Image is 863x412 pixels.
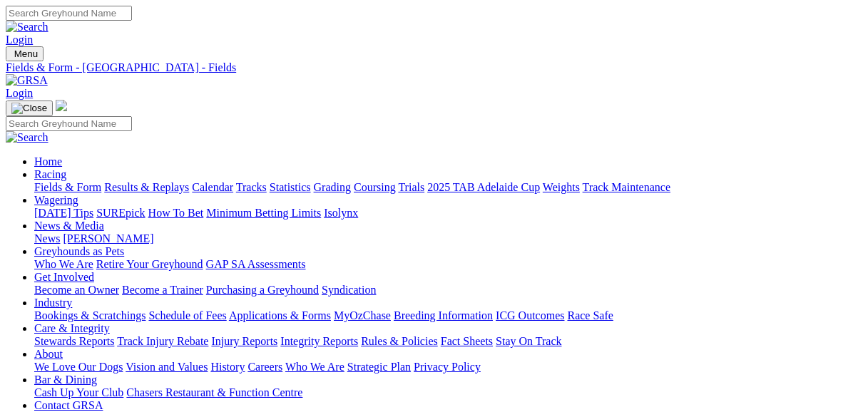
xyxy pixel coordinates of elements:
a: Who We Are [285,361,344,373]
a: Tracks [236,181,267,193]
a: Bar & Dining [34,374,97,386]
a: Grading [314,181,351,193]
a: 2025 TAB Adelaide Cup [427,181,540,193]
a: ICG Outcomes [496,309,564,321]
a: Racing [34,168,66,180]
div: Industry [34,309,857,322]
input: Search [6,116,132,131]
a: Wagering [34,194,78,206]
a: Track Maintenance [583,181,670,193]
img: GRSA [6,74,48,87]
div: Care & Integrity [34,335,857,348]
a: Isolynx [324,207,358,219]
a: Race Safe [567,309,613,321]
a: Track Injury Rebate [117,335,208,347]
a: Fields & Form - [GEOGRAPHIC_DATA] - Fields [6,61,857,74]
a: Rules & Policies [361,335,438,347]
div: Get Involved [34,284,857,297]
a: Industry [34,297,72,309]
input: Search [6,6,132,21]
a: Stay On Track [496,335,561,347]
a: Applications & Forms [229,309,331,321]
a: Purchasing a Greyhound [206,284,319,296]
a: Become an Owner [34,284,119,296]
a: Vision and Values [126,361,208,373]
a: Contact GRSA [34,399,103,411]
a: Schedule of Fees [148,309,226,321]
a: Greyhounds as Pets [34,245,124,257]
a: How To Bet [148,207,204,219]
a: Get Involved [34,271,94,283]
a: GAP SA Assessments [206,258,306,270]
a: Results & Replays [104,181,189,193]
a: [PERSON_NAME] [63,232,153,244]
div: Wagering [34,207,857,220]
img: Close [11,103,47,114]
img: logo-grsa-white.png [56,100,67,111]
a: SUREpick [96,207,145,219]
a: Syndication [322,284,376,296]
a: We Love Our Dogs [34,361,123,373]
a: Breeding Information [394,309,493,321]
a: Integrity Reports [280,335,358,347]
a: Chasers Restaurant & Function Centre [126,386,302,398]
div: Bar & Dining [34,386,857,399]
a: Home [34,155,62,168]
a: Minimum Betting Limits [206,207,321,219]
a: MyOzChase [334,309,391,321]
a: Fact Sheets [441,335,493,347]
a: Become a Trainer [122,284,203,296]
div: Racing [34,181,857,194]
a: Careers [247,361,282,373]
button: Toggle navigation [6,46,44,61]
a: News [34,232,60,244]
a: History [210,361,245,373]
img: Search [6,131,48,144]
a: Coursing [354,181,396,193]
button: Toggle navigation [6,101,53,116]
a: Who We Are [34,258,93,270]
span: Menu [14,48,38,59]
a: News & Media [34,220,104,232]
div: About [34,361,857,374]
a: Cash Up Your Club [34,386,123,398]
a: Injury Reports [211,335,277,347]
a: Login [6,34,33,46]
a: Calendar [192,181,233,193]
a: [DATE] Tips [34,207,93,219]
a: Retire Your Greyhound [96,258,203,270]
div: Greyhounds as Pets [34,258,857,271]
div: News & Media [34,232,857,245]
a: Fields & Form [34,181,101,193]
a: Privacy Policy [414,361,481,373]
a: Statistics [270,181,311,193]
a: Trials [398,181,424,193]
a: Care & Integrity [34,322,110,334]
a: Bookings & Scratchings [34,309,145,321]
a: About [34,348,63,360]
a: Login [6,87,33,99]
a: Stewards Reports [34,335,114,347]
a: Weights [543,181,580,193]
a: Strategic Plan [347,361,411,373]
img: Search [6,21,48,34]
